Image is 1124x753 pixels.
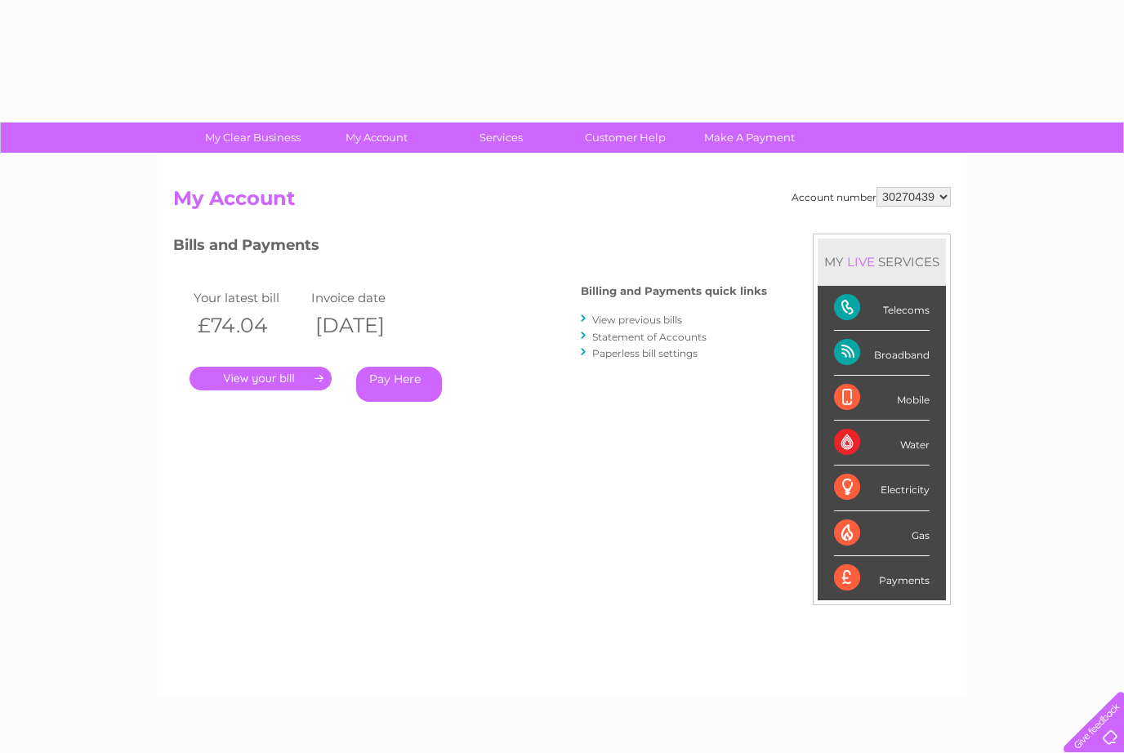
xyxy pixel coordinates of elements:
[434,123,569,153] a: Services
[834,466,930,510] div: Electricity
[173,187,951,218] h2: My Account
[173,234,767,262] h3: Bills and Payments
[834,286,930,331] div: Telecoms
[592,347,698,359] a: Paperless bill settings
[592,331,707,343] a: Statement of Accounts
[834,331,930,376] div: Broadband
[307,287,425,309] td: Invoice date
[682,123,817,153] a: Make A Payment
[310,123,444,153] a: My Account
[592,314,682,326] a: View previous bills
[581,285,767,297] h4: Billing and Payments quick links
[356,367,442,402] a: Pay Here
[190,309,307,342] th: £74.04
[190,367,332,390] a: .
[307,309,425,342] th: [DATE]
[558,123,693,153] a: Customer Help
[844,254,878,270] div: LIVE
[190,287,307,309] td: Your latest bill
[834,376,930,421] div: Mobile
[818,238,946,285] div: MY SERVICES
[834,421,930,466] div: Water
[834,556,930,600] div: Payments
[792,187,951,207] div: Account number
[834,511,930,556] div: Gas
[185,123,320,153] a: My Clear Business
